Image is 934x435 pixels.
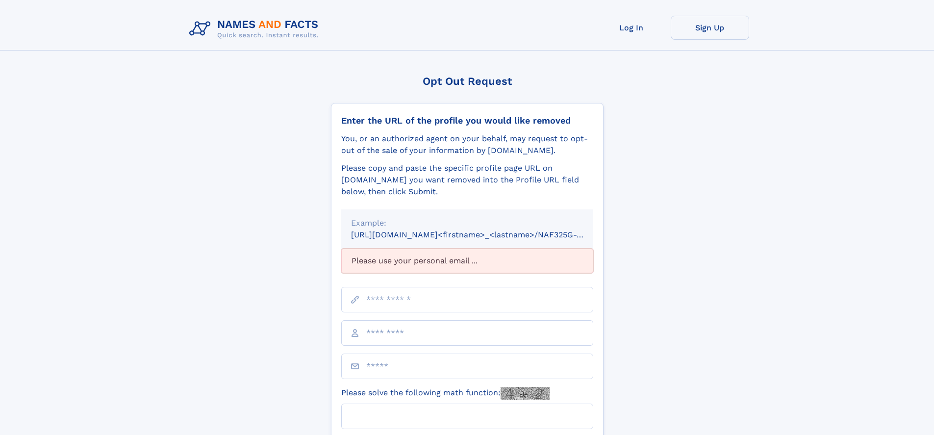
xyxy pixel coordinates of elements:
div: Example: [351,217,583,229]
div: Opt Out Request [331,75,604,87]
div: Enter the URL of the profile you would like removed [341,115,593,126]
a: Log In [592,16,671,40]
label: Please solve the following math function: [341,387,550,400]
div: You, or an authorized agent on your behalf, may request to opt-out of the sale of your informatio... [341,133,593,156]
a: Sign Up [671,16,749,40]
div: Please use your personal email ... [341,249,593,273]
div: Please copy and paste the specific profile page URL on [DOMAIN_NAME] you want removed into the Pr... [341,162,593,198]
small: [URL][DOMAIN_NAME]<firstname>_<lastname>/NAF325G-xxxxxxxx [351,230,612,239]
img: Logo Names and Facts [185,16,327,42]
